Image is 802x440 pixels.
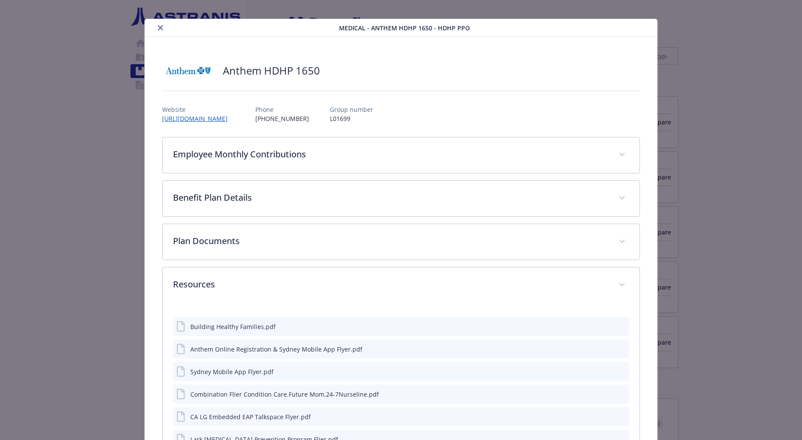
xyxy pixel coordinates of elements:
button: preview file [618,412,626,421]
div: Anthem Online Registration & Sydney Mobile App Flyer.pdf [190,345,362,354]
div: Building Healthy Families.pdf [190,322,276,331]
button: preview file [618,322,626,331]
p: Benefit Plan Details [173,191,608,204]
div: Benefit Plan Details [163,181,639,216]
a: [URL][DOMAIN_NAME] [162,114,235,123]
div: Resources [163,267,639,303]
div: Sydney Mobile App Flyer.pdf [190,367,274,376]
button: download file [604,345,611,354]
p: Plan Documents [173,235,608,248]
div: CA LG Embedded EAP Talkspace Flyer.pdf [190,412,311,421]
p: Website [162,105,235,114]
button: close [155,23,166,33]
div: Plan Documents [163,224,639,260]
p: L01699 [330,114,373,123]
button: preview file [618,390,626,399]
p: Resources [173,278,608,291]
button: download file [604,322,611,331]
button: download file [604,412,611,421]
p: Group number [330,105,373,114]
button: download file [604,390,611,399]
p: Phone [255,105,309,114]
button: preview file [618,345,626,354]
div: Combination Flier Condition Care.Future Mom.24-7Nurseline.pdf [190,390,379,399]
span: Medical - Anthem HDHP 1650 - HDHP PPO [339,23,470,33]
img: Anthem Blue Cross [162,58,214,84]
div: Employee Monthly Contributions [163,137,639,173]
h2: Anthem HDHP 1650 [223,63,320,78]
p: [PHONE_NUMBER] [255,114,309,123]
button: preview file [618,367,626,376]
p: Employee Monthly Contributions [173,148,608,161]
button: download file [604,367,611,376]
